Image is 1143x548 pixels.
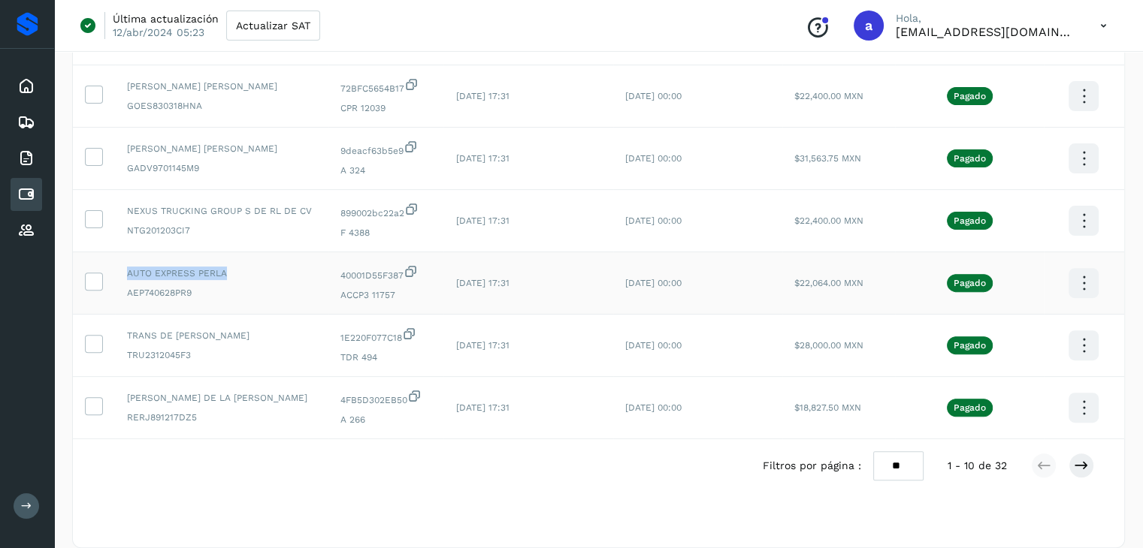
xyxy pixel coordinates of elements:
[127,161,316,175] span: GADV9701145M9
[954,402,986,413] p: Pagado
[340,140,431,158] span: 9deacf63b5e9
[127,329,316,342] span: TRANS DE [PERSON_NAME]
[625,340,682,351] span: [DATE] 00:00
[127,80,316,93] span: [PERSON_NAME] [PERSON_NAME]
[11,178,42,211] div: Cuentas por pagar
[625,215,682,226] span: [DATE] 00:00
[954,278,986,288] p: Pagado
[127,224,316,237] span: NTG201203CI7
[340,327,431,345] span: 1E220F077C18
[625,153,682,164] span: [DATE] 00:00
[455,340,509,351] span: [DATE] 17:31
[794,278,863,288] span: $22,064.00 MXN
[455,91,509,101] span: [DATE] 17:31
[794,402,861,413] span: $18,827.50 MXN
[11,214,42,247] div: Proveedores
[455,215,509,226] span: [DATE] 17:31
[794,215,863,226] span: $22,400.00 MXN
[455,278,509,288] span: [DATE] 17:31
[896,25,1076,39] p: admon@logicen.com.mx
[11,142,42,175] div: Facturas
[954,215,986,226] p: Pagado
[763,458,861,474] span: Filtros por página :
[127,142,316,155] span: [PERSON_NAME] [PERSON_NAME]
[455,402,509,413] span: [DATE] 17:31
[896,12,1076,25] p: Hola,
[226,11,320,41] button: Actualizar SAT
[340,288,431,302] span: ACCP3 11757
[127,204,316,218] span: NEXUS TRUCKING GROUP S DE RL DE CV
[794,153,861,164] span: $31,563.75 MXN
[794,340,863,351] span: $28,000.00 MXN
[625,91,682,101] span: [DATE] 00:00
[127,391,316,405] span: [PERSON_NAME] DE LA [PERSON_NAME]
[127,99,316,113] span: GOES830318HNA
[113,12,219,26] p: Última actualización
[340,226,431,239] span: F 4388
[127,286,316,300] span: AEP740628PR9
[954,340,986,351] p: Pagado
[954,91,986,101] p: Pagado
[340,77,431,95] span: 72BFC5654B17
[11,70,42,103] div: Inicio
[340,264,431,282] span: 40001D55F387
[127,266,316,280] span: AUTO EXPRESS PERLA
[11,106,42,139] div: Embarques
[455,153,509,164] span: [DATE] 17:31
[340,413,431,426] span: A 266
[954,153,986,164] p: Pagado
[236,20,310,31] span: Actualizar SAT
[794,91,863,101] span: $22,400.00 MXN
[340,351,431,364] span: TDR 494
[340,101,431,115] span: CPR 12039
[340,389,431,407] span: 4FB5D302EB50
[127,411,316,424] span: RERJ891217DZ5
[948,458,1007,474] span: 1 - 10 de 32
[340,164,431,177] span: A 324
[340,202,431,220] span: 899002bc22a2
[113,26,204,39] p: 12/abr/2024 05:23
[625,278,682,288] span: [DATE] 00:00
[625,402,682,413] span: [DATE] 00:00
[127,348,316,362] span: TRU2312045F3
